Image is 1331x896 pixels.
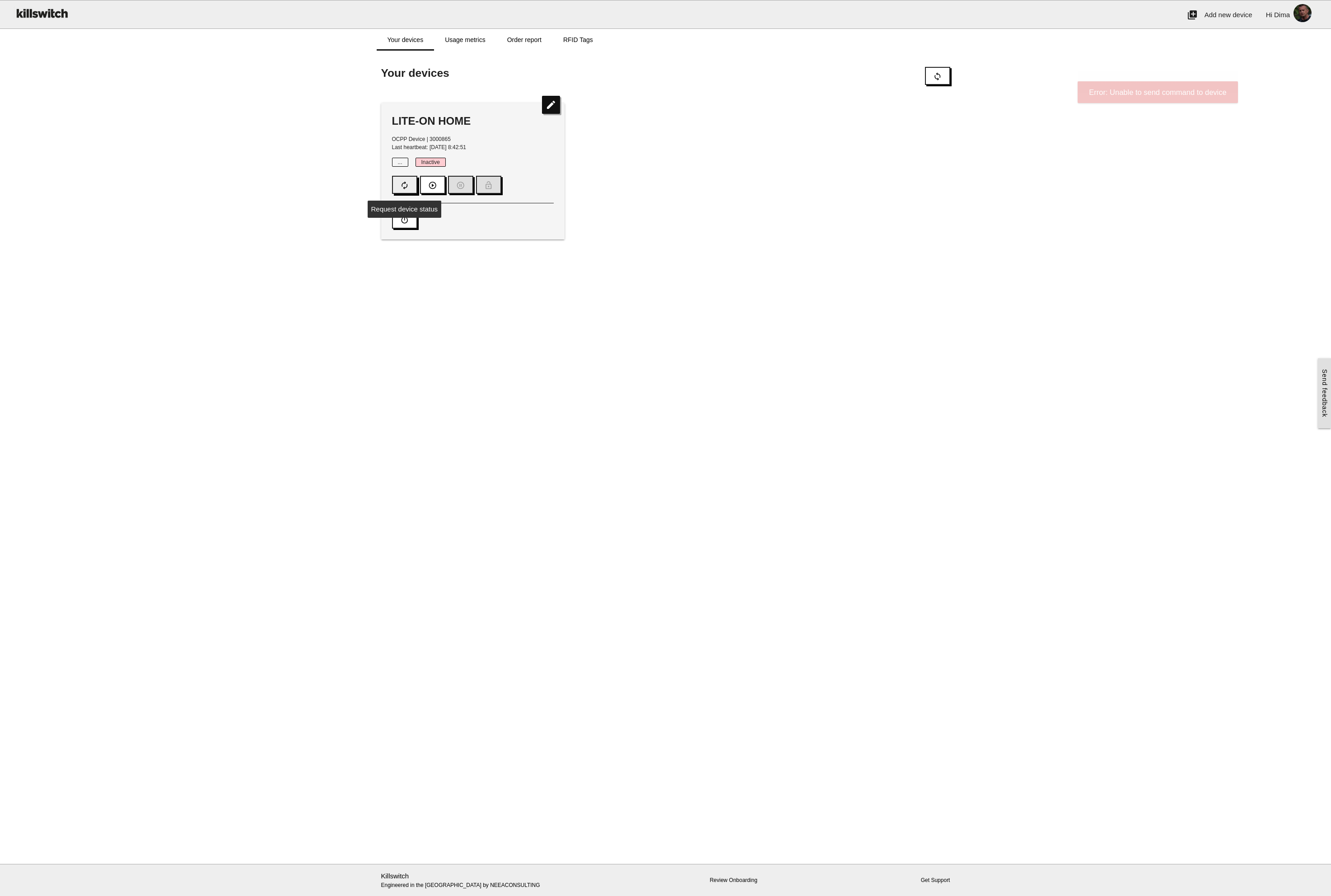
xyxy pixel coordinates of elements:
[416,158,446,167] span: Inactive
[1266,11,1272,19] span: Hi
[14,0,70,26] img: ks-logo-black-160-b.png
[933,68,942,85] i: sync
[710,877,757,883] a: Review Onboarding
[377,29,434,51] a: Your devices
[542,96,560,114] i: edit
[400,211,409,229] i: power_settings_new
[1187,0,1198,29] i: add_to_photos
[381,67,449,79] span: Your devices
[1205,11,1252,19] span: Add new device
[1078,81,1238,103] div: Error: Unable to send command to device
[1078,71,1238,93] div: Sending remote command...
[925,67,950,85] button: sync
[400,177,409,194] i: autorenew
[434,29,496,51] a: Usage metrics
[496,29,552,51] a: Order report
[392,114,554,128] div: LITE-ON HOME
[392,211,417,229] button: power_settings_new
[392,158,408,167] span: ...
[921,877,950,883] a: Get Support
[428,177,437,194] i: play_circle_outline
[1290,0,1315,26] img: ACg8ocJlro-m8l2PRHv0Wn7nMlkzknwuxRg7uOoPLD6wZc5zM9M2_daedw=s96-c
[381,872,409,880] a: Killswitch
[420,176,445,194] button: play_circle_outline
[1318,358,1331,428] a: Send feedback
[1274,11,1290,19] span: Dima
[552,29,604,51] a: RFID Tags
[392,136,451,142] span: OCPP Device | 3000865
[392,176,417,194] button: autorenew
[392,144,467,150] span: Last heartbeat: [DATE] 8:42:51
[381,871,565,890] p: Engineered in the [GEOGRAPHIC_DATA] by NEEACONSULTING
